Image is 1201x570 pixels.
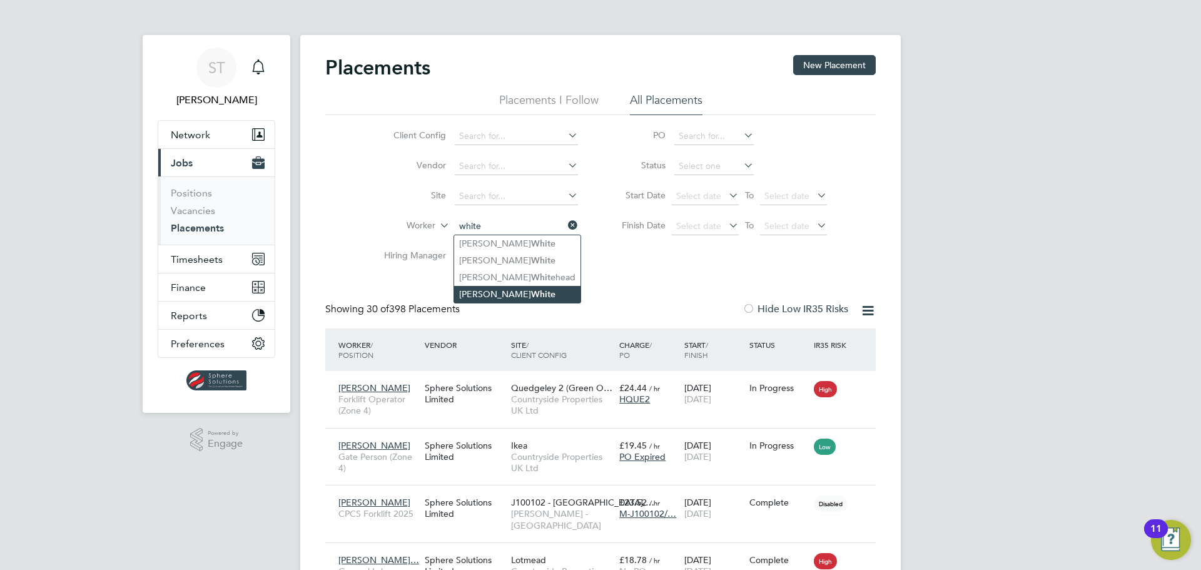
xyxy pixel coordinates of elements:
[338,394,418,416] span: Forklift Operator (Zone 4)
[454,235,580,252] li: [PERSON_NAME]
[455,188,578,205] input: Search for...
[609,130,666,141] label: PO
[814,439,836,455] span: Low
[741,217,758,233] span: To
[681,376,746,411] div: [DATE]
[609,190,666,201] label: Start Date
[746,333,811,356] div: Status
[171,222,224,234] a: Placements
[742,303,848,315] label: Hide Low IR35 Risks
[455,128,578,145] input: Search for...
[681,434,746,469] div: [DATE]
[171,129,210,141] span: Network
[508,333,616,366] div: Site
[619,554,647,566] span: £18.78
[338,497,410,508] span: [PERSON_NAME]
[158,48,275,108] a: ST[PERSON_NAME]
[158,302,275,329] button: Reports
[338,451,418,474] span: Gate Person (Zone 4)
[814,381,837,397] span: High
[454,269,580,286] li: [PERSON_NAME] head
[338,440,410,451] span: [PERSON_NAME]
[619,394,650,405] span: HQUE2
[630,93,702,115] li: All Placements
[531,238,555,249] b: White
[684,508,711,519] span: [DATE]
[158,273,275,301] button: Finance
[684,394,711,405] span: [DATE]
[335,433,876,444] a: [PERSON_NAME]Gate Person (Zone 4)Sphere Solutions LimitedIkeaCountryside Properties UK Ltd£19.45 ...
[749,440,808,451] div: In Progress
[511,394,613,416] span: Countryside Properties UK Ltd
[335,547,876,558] a: [PERSON_NAME]…General Labourer (Zone 4)Sphere Solutions LimitedLotmeadCountryside Properties UK L...
[363,220,435,232] label: Worker
[335,490,876,501] a: [PERSON_NAME]CPCS Forklift 2025Sphere Solutions LimitedJ100102 - [GEOGRAPHIC_DATA],…[PERSON_NAME]...
[171,282,206,293] span: Finance
[764,190,809,201] span: Select date
[684,451,711,462] span: [DATE]
[143,35,290,413] nav: Main navigation
[681,333,746,366] div: Start
[649,556,660,565] span: / hr
[609,220,666,231] label: Finish Date
[649,384,660,393] span: / hr
[186,370,247,390] img: spheresolutions-logo-retina.png
[684,340,708,360] span: / Finish
[374,190,446,201] label: Site
[367,303,389,315] span: 30 of
[811,333,854,356] div: IR35 Risk
[1151,520,1191,560] button: Open Resource Center, 11 new notifications
[171,157,193,169] span: Jobs
[338,340,373,360] span: / Position
[674,128,754,145] input: Search for...
[158,330,275,357] button: Preferences
[511,451,613,474] span: Countryside Properties UK Ltd
[649,441,660,450] span: / hr
[158,93,275,108] span: Selin Thomas
[619,497,647,508] span: £23.52
[499,93,599,115] li: Placements I Follow
[674,158,754,175] input: Select one
[208,59,225,76] span: ST
[793,55,876,75] button: New Placement
[325,55,430,80] h2: Placements
[325,303,462,316] div: Showing
[171,205,215,216] a: Vacancies
[158,176,275,245] div: Jobs
[511,340,567,360] span: / Client Config
[764,220,809,232] span: Select date
[208,439,243,449] span: Engage
[609,160,666,171] label: Status
[171,253,223,265] span: Timesheets
[619,440,647,451] span: £19.45
[749,382,808,394] div: In Progress
[338,382,410,394] span: [PERSON_NAME]
[374,130,446,141] label: Client Config
[814,553,837,569] span: High
[619,451,666,462] span: PO Expired
[171,338,225,350] span: Preferences
[422,491,508,526] div: Sphere Solutions Limited
[455,218,578,235] input: Search for...
[531,289,555,300] b: White
[158,149,275,176] button: Jobs
[335,333,422,366] div: Worker
[511,497,654,508] span: J100102 - [GEOGRAPHIC_DATA],…
[158,245,275,273] button: Timesheets
[454,286,580,303] li: [PERSON_NAME]
[367,303,460,315] span: 398 Placements
[158,121,275,148] button: Network
[649,498,660,507] span: / hr
[741,187,758,203] span: To
[676,220,721,232] span: Select date
[190,428,243,452] a: Powered byEngage
[374,160,446,171] label: Vendor
[616,333,681,366] div: Charge
[619,508,676,519] span: M-J100102/…
[422,376,508,411] div: Sphere Solutions Limited
[511,554,546,566] span: Lotmead
[511,382,612,394] span: Quedgeley 2 (Green O…
[422,434,508,469] div: Sphere Solutions Limited
[374,250,446,261] label: Hiring Manager
[335,375,876,386] a: [PERSON_NAME]Forklift Operator (Zone 4)Sphere Solutions LimitedQuedgeley 2 (Green O…Countryside P...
